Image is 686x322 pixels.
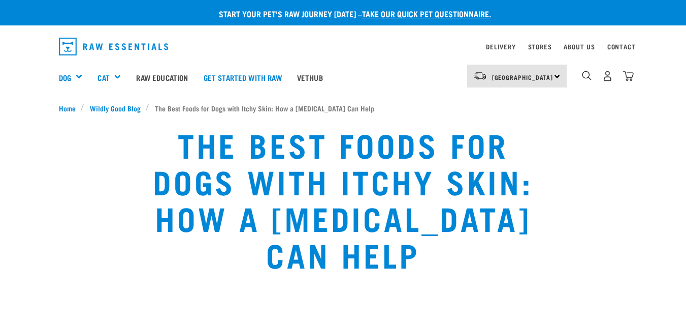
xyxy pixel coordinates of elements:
[564,45,595,48] a: About Us
[84,103,146,113] a: Wildly Good Blog
[59,38,169,55] img: Raw Essentials Logo
[623,71,634,81] img: home-icon@2x.png
[51,34,636,60] nav: dropdown navigation
[362,11,491,16] a: take our quick pet questionnaire.
[486,45,515,48] a: Delivery
[492,75,553,79] span: [GEOGRAPHIC_DATA]
[133,126,553,272] h1: The Best Foods for Dogs with Itchy Skin: How a [MEDICAL_DATA] Can Help
[289,57,331,98] a: Vethub
[582,71,592,80] img: home-icon-1@2x.png
[128,57,195,98] a: Raw Education
[473,71,487,80] img: van-moving.png
[602,71,613,81] img: user.png
[59,103,81,113] a: Home
[607,45,636,48] a: Contact
[196,57,289,98] a: Get started with Raw
[90,103,141,113] span: Wildly Good Blog
[59,103,628,113] nav: breadcrumbs
[97,72,109,83] a: Cat
[59,103,76,113] span: Home
[59,72,71,83] a: Dog
[528,45,552,48] a: Stores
